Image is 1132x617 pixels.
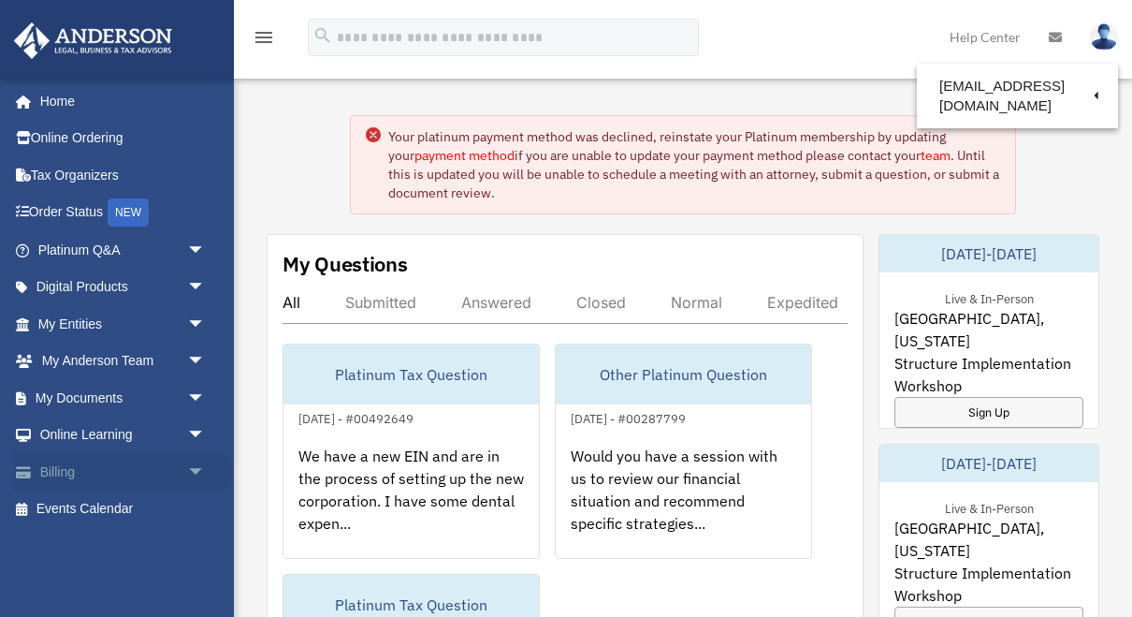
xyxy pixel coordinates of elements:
a: Other Platinum Question[DATE] - #00287799Would you have a session with us to review our financial... [555,344,812,559]
i: menu [253,26,275,49]
div: Live & In-Person [930,497,1049,517]
a: Events Calendar [13,491,234,528]
span: [GEOGRAPHIC_DATA], [US_STATE] [894,517,1083,562]
span: arrow_drop_down [187,417,225,455]
div: All [283,293,300,312]
div: My Questions [283,250,408,278]
div: NEW [108,198,149,227]
div: [DATE] - #00492649 [283,407,428,427]
div: Expedited [767,293,838,312]
div: [DATE]-[DATE] [879,235,1098,272]
span: arrow_drop_down [187,343,225,381]
a: Billingarrow_drop_down [13,453,234,491]
a: Order StatusNEW [13,194,234,232]
a: Sign Up [894,397,1083,428]
span: arrow_drop_down [187,453,225,492]
a: menu [253,33,275,49]
a: My Documentsarrow_drop_down [13,379,234,417]
div: [DATE] - #00287799 [556,407,701,427]
span: [GEOGRAPHIC_DATA], [US_STATE] [894,307,1083,352]
a: My Anderson Teamarrow_drop_down [13,343,234,380]
div: Your platinum payment method was declined, reinstate your Platinum membership by updating your if... [388,127,1000,202]
div: We have a new EIN and are in the process of setting up the new corporation. I have some dental ex... [283,430,539,576]
a: payment method [414,147,515,164]
a: My Entitiesarrow_drop_down [13,305,234,343]
a: Tax Organizers [13,156,234,194]
a: Online Learningarrow_drop_down [13,417,234,454]
a: [EMAIL_ADDRESS][DOMAIN_NAME] [917,68,1118,124]
div: Answered [461,293,531,312]
div: Normal [671,293,722,312]
a: team [921,147,951,164]
div: Would you have a session with us to review our financial situation and recommend specific strateg... [556,430,811,576]
img: User Pic [1090,23,1118,51]
span: arrow_drop_down [187,379,225,418]
a: Online Ordering [13,120,234,157]
div: Closed [576,293,626,312]
div: [DATE]-[DATE] [879,445,1098,482]
span: Structure Implementation Workshop [894,352,1083,397]
div: Live & In-Person [930,287,1049,307]
a: Platinum Tax Question[DATE] - #00492649We have a new EIN and are in the process of setting up the... [283,344,540,559]
div: Platinum Tax Question [283,345,539,404]
div: Other Platinum Question [556,345,811,404]
span: arrow_drop_down [187,269,225,307]
span: arrow_drop_down [187,305,225,344]
i: search [312,25,333,46]
a: Platinum Q&Aarrow_drop_down [13,231,234,269]
span: Structure Implementation Workshop [894,562,1083,607]
span: arrow_drop_down [187,231,225,270]
img: Anderson Advisors Platinum Portal [8,22,178,59]
div: Submitted [345,293,416,312]
a: Digital Productsarrow_drop_down [13,269,234,306]
a: Home [13,82,225,120]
